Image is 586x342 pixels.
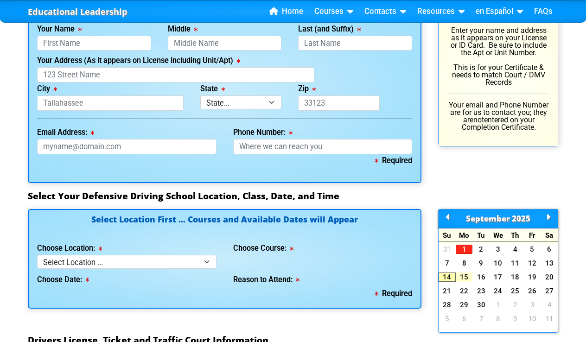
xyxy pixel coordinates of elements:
a: 10 [490,259,507,268]
a: Courses [311,5,357,19]
a: 12 [524,259,541,268]
a: 1 [456,245,473,254]
a: 27 [541,286,558,296]
a: Resources [414,5,468,19]
a: 14 [439,272,456,282]
label: Reason to Attend: [233,276,299,284]
a: 22 [456,286,473,296]
a: 19 [524,272,541,282]
a: 9 [507,314,524,323]
div: Th [507,228,524,242]
a: 1 [490,300,507,310]
a: Educational Leadership [28,4,127,19]
h3: Select Your Defensive Driving School Location, Class, Date, and Time [28,190,558,202]
a: en Español [472,5,527,19]
div: Tu [472,228,490,242]
label: Your Name [37,25,82,33]
div: Sa [541,228,558,242]
a: 9 [472,259,490,268]
a: 6 [456,314,473,323]
a: 20 [541,272,558,282]
a: 13 [541,259,558,268]
a: 25 [507,286,524,296]
input: 33123 [298,95,379,111]
span: September [466,213,510,224]
span: 2025 [512,213,530,224]
a: 10 [524,314,541,323]
a: 7 [472,314,490,323]
a: 3 [490,245,507,254]
a: 8 [490,314,507,323]
a: 7 [439,259,456,268]
input: Tallahassee [37,95,184,111]
input: First Name [37,36,151,51]
a: 5 [524,245,541,254]
a: 26 [524,286,541,296]
a: 3 [524,300,541,310]
input: myname@domain.com [37,139,217,154]
a: 4 [507,245,524,254]
div: Fr [524,228,541,242]
a: Contacts [361,5,410,19]
input: Middle Name [168,36,282,51]
div: Su [439,228,456,242]
a: 16 [472,272,490,282]
a: 15 [456,272,473,282]
a: 4 [541,300,558,310]
a: 2 [472,245,490,254]
u: not [473,115,484,124]
a: 29 [456,300,473,310]
a: 31 [439,245,456,254]
label: State [200,85,225,93]
label: Last (and Suffix) [298,25,361,33]
a: 6 [541,245,558,254]
label: Email Address: [37,129,94,136]
a: 28 [439,300,456,310]
label: Choose Course: [233,245,293,252]
a: 2 [507,300,524,310]
a: 11 [541,314,558,323]
a: FAQs [530,5,556,19]
div: Mo [456,228,473,242]
label: Phone Number: [233,129,293,136]
div: We [490,228,507,242]
a: 24 [490,286,507,296]
label: Zip [298,85,316,93]
a: 18 [507,272,524,282]
label: Choose Location: [37,245,102,252]
a: 8 [456,259,473,268]
label: Choose Date: [37,276,89,284]
label: Middle [168,25,197,33]
label: Your Address (As it appears on License including Unit/Apt) [37,57,240,64]
a: 5 [439,314,456,323]
b: Required [375,156,412,165]
h4: Select Location First ... Courses and Available Dates will Appear [37,215,412,234]
input: Last Name [298,36,412,51]
input: Where we can reach you [233,139,413,154]
a: 30 [472,300,490,310]
a: 23 [472,286,490,296]
p: Enter your name and address as it appears on your License or ID Card. Be sure to include the Apt ... [447,27,549,86]
a: 11 [507,259,524,268]
label: City [37,85,57,93]
b: Required [375,289,412,298]
a: 17 [490,272,507,282]
input: 123 Street Name [37,67,314,82]
a: 21 [439,286,456,296]
a: Home [266,5,307,19]
p: Your email and Phone Number are for us to contact you; they are entered on your Completion Certif... [447,101,549,131]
